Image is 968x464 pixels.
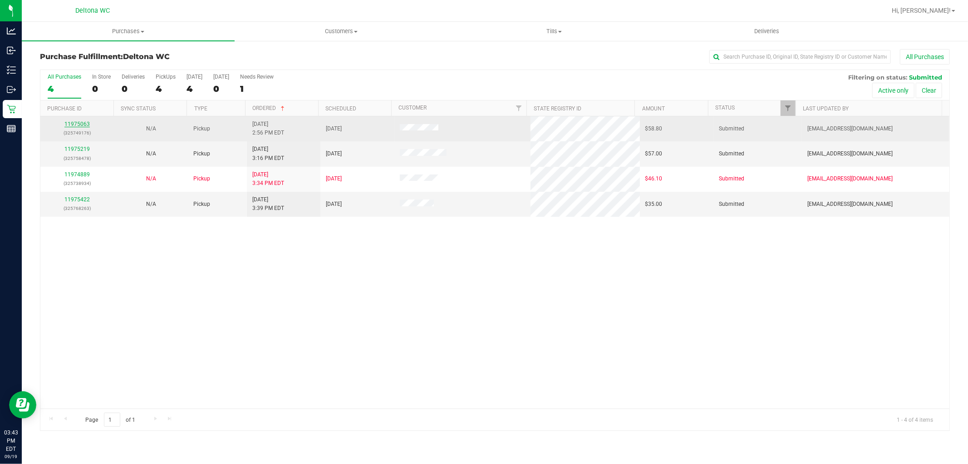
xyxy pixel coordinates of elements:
[719,175,744,183] span: Submitted
[848,74,907,81] span: Filtering on status:
[715,105,735,111] a: Status
[9,391,36,419] iframe: Resource center
[240,74,274,80] div: Needs Review
[660,22,873,41] a: Deliveries
[47,105,82,112] a: Purchase ID
[22,27,235,35] span: Purchases
[4,453,18,460] p: 09/19
[235,22,447,41] a: Customers
[146,201,156,207] span: Not Applicable
[7,124,16,133] inline-svg: Reports
[889,413,940,426] span: 1 - 4 of 4 items
[78,413,143,427] span: Page of 1
[48,84,81,94] div: 4
[252,120,284,137] span: [DATE] 2:56 PM EDT
[916,83,942,98] button: Clear
[146,125,156,132] span: Not Applicable
[252,170,284,188] span: [DATE] 3:34 PM EDT
[534,105,582,112] a: State Registry ID
[48,74,81,80] div: All Purchases
[892,7,951,14] span: Hi, [PERSON_NAME]!
[645,200,663,209] span: $35.00
[92,74,111,80] div: In Store
[252,105,286,111] a: Ordered
[213,84,229,94] div: 0
[7,65,16,75] inline-svg: Inventory
[146,175,156,183] button: N/A
[781,100,796,116] a: Filter
[146,150,156,157] span: Not Applicable
[104,413,120,427] input: 1
[326,125,342,133] span: [DATE]
[46,179,108,188] p: (325738934)
[645,175,663,183] span: $46.10
[240,84,274,94] div: 1
[719,150,744,158] span: Submitted
[187,74,202,80] div: [DATE]
[807,150,893,158] span: [EMAIL_ADDRESS][DOMAIN_NAME]
[46,129,108,137] p: (325749176)
[193,150,210,158] span: Pickup
[146,125,156,133] button: N/A
[156,84,176,94] div: 4
[40,53,343,61] h3: Purchase Fulfillment:
[193,125,210,133] span: Pickup
[447,22,660,41] a: Tills
[399,105,427,111] a: Customer
[252,145,284,162] span: [DATE] 3:16 PM EDT
[645,125,663,133] span: $58.80
[146,175,156,182] span: Not Applicable
[146,150,156,158] button: N/A
[64,171,90,178] a: 11974889
[7,26,16,35] inline-svg: Analytics
[146,200,156,209] button: N/A
[709,50,891,64] input: Search Purchase ID, Original ID, State Registry ID or Customer Name...
[7,85,16,94] inline-svg: Outbound
[122,74,145,80] div: Deliveries
[193,200,210,209] span: Pickup
[511,100,526,116] a: Filter
[194,105,207,112] a: Type
[326,200,342,209] span: [DATE]
[193,175,210,183] span: Pickup
[46,204,108,213] p: (325768263)
[872,83,914,98] button: Active only
[7,46,16,55] inline-svg: Inbound
[448,27,660,35] span: Tills
[900,49,950,65] button: All Purchases
[187,84,202,94] div: 4
[807,125,893,133] span: [EMAIL_ADDRESS][DOMAIN_NAME]
[213,74,229,80] div: [DATE]
[75,7,110,15] span: Deltona WC
[64,121,90,127] a: 11975063
[642,105,665,112] a: Amount
[719,200,744,209] span: Submitted
[64,146,90,152] a: 11975219
[645,150,663,158] span: $57.00
[92,84,111,94] div: 0
[4,429,18,453] p: 03:43 PM EDT
[252,195,284,213] span: [DATE] 3:39 PM EDT
[22,22,235,41] a: Purchases
[46,154,108,163] p: (325758478)
[64,196,90,203] a: 11975422
[326,175,342,183] span: [DATE]
[807,200,893,209] span: [EMAIL_ADDRESS][DOMAIN_NAME]
[156,74,176,80] div: PickUps
[235,27,447,35] span: Customers
[122,84,145,94] div: 0
[742,27,791,35] span: Deliveries
[7,105,16,114] inline-svg: Retail
[121,105,156,112] a: Sync Status
[807,175,893,183] span: [EMAIL_ADDRESS][DOMAIN_NAME]
[326,105,357,112] a: Scheduled
[719,125,744,133] span: Submitted
[123,52,170,61] span: Deltona WC
[803,105,849,112] a: Last Updated By
[909,74,942,81] span: Submitted
[326,150,342,158] span: [DATE]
